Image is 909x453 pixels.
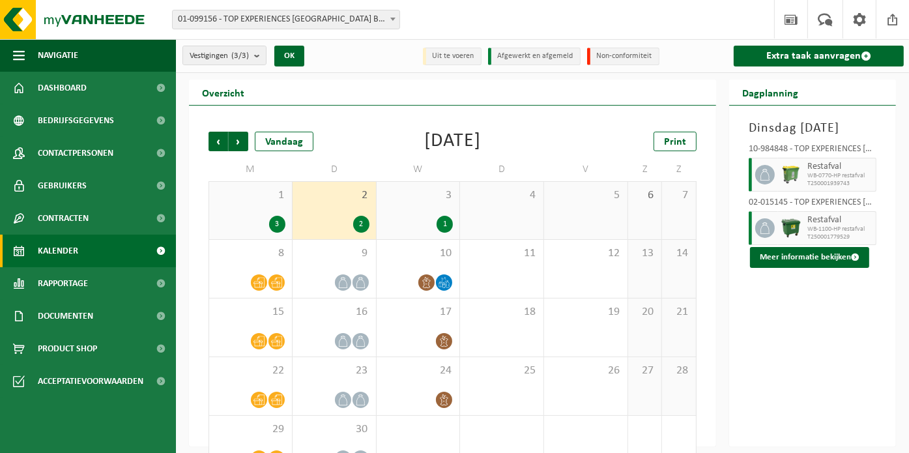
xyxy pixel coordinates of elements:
span: 23 [299,364,369,378]
span: 13 [635,246,655,261]
td: D [460,158,544,181]
span: 1 [216,188,285,203]
span: Contracten [38,202,89,235]
span: Dashboard [38,72,87,104]
span: T250001779529 [807,233,873,241]
a: Extra taak aanvragen [734,46,904,66]
span: Vorige [209,132,228,151]
count: (3/3) [231,51,249,60]
span: 6 [635,188,655,203]
button: OK [274,46,304,66]
span: Bedrijfsgegevens [38,104,114,137]
span: 20 [635,305,655,319]
span: 19 [551,305,621,319]
div: 3 [269,216,285,233]
span: 16 [299,305,369,319]
span: Rapportage [38,267,88,300]
span: 01-099156 - TOP EXPERIENCES BELGIUM BV - KEMMEL [173,10,399,29]
span: T250001939743 [807,180,873,188]
li: Afgewerkt en afgemeld [488,48,581,65]
span: 21 [669,305,689,319]
button: Meer informatie bekijken [750,247,869,268]
span: Documenten [38,300,93,332]
li: Uit te voeren [423,48,482,65]
span: 14 [669,246,689,261]
span: Gebruikers [38,169,87,202]
span: Vestigingen [190,46,249,66]
span: 2 [299,188,369,203]
span: 8 [216,246,285,261]
span: Kalender [38,235,78,267]
span: 25 [467,364,537,378]
div: 02-015145 - TOP EXPERIENCES [GEOGRAPHIC_DATA] BV - KEMMEL [749,198,876,211]
span: 22 [216,364,285,378]
td: V [544,158,628,181]
span: WB-0770-HP restafval [807,172,873,180]
div: 10-984848 - TOP EXPERIENCES [GEOGRAPHIC_DATA] BV - KEMMEL [749,145,876,158]
div: [DATE] [424,132,481,151]
button: Vestigingen(3/3) [182,46,267,65]
span: Navigatie [38,39,78,72]
span: 30 [299,422,369,437]
img: WB-1100-HPE-GN-01 [781,218,801,238]
span: 15 [216,305,285,319]
span: 9 [299,246,369,261]
span: 10 [383,246,454,261]
h2: Dagplanning [729,80,811,105]
h3: Dinsdag [DATE] [749,119,876,138]
span: WB-1100-HP restafval [807,226,873,233]
span: 4 [467,188,537,203]
span: 28 [669,364,689,378]
span: 01-099156 - TOP EXPERIENCES BELGIUM BV - KEMMEL [172,10,400,29]
h2: Overzicht [189,80,257,105]
span: Restafval [807,162,873,172]
span: Product Shop [38,332,97,365]
td: Z [628,158,662,181]
span: 26 [551,364,621,378]
span: 17 [383,305,454,319]
td: W [377,158,461,181]
div: 2 [353,216,369,233]
a: Print [654,132,697,151]
td: M [209,158,293,181]
span: Contactpersonen [38,137,113,169]
img: WB-0770-HPE-GN-50 [781,165,801,184]
li: Non-conformiteit [587,48,659,65]
div: Vandaag [255,132,313,151]
span: 27 [635,364,655,378]
span: Acceptatievoorwaarden [38,365,143,398]
span: 24 [383,364,454,378]
td: D [293,158,377,181]
span: 12 [551,246,621,261]
span: Restafval [807,215,873,226]
span: 3 [383,188,454,203]
span: Print [664,137,686,147]
span: Volgende [229,132,248,151]
span: 5 [551,188,621,203]
span: 7 [669,188,689,203]
span: 11 [467,246,537,261]
td: Z [662,158,696,181]
div: 1 [437,216,453,233]
span: 18 [467,305,537,319]
span: 29 [216,422,285,437]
